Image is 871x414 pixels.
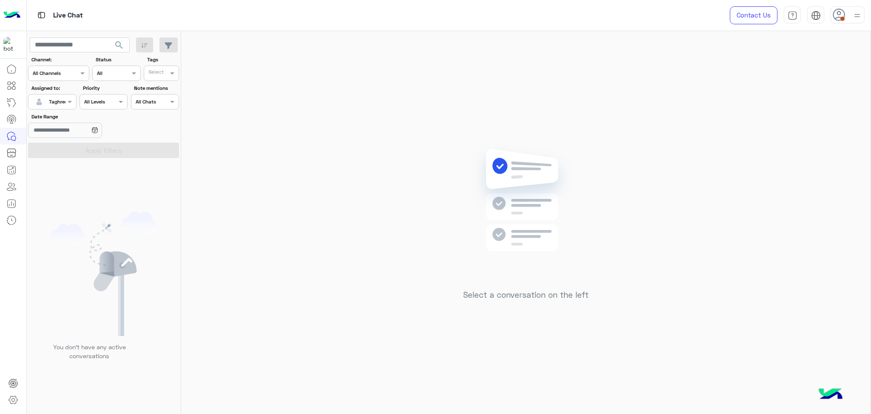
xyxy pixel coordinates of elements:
[53,10,83,21] p: Live Chat
[3,6,20,24] img: Logo
[852,10,862,21] img: profile
[464,142,587,284] img: no messages
[134,84,178,92] label: Note mentions
[96,56,139,63] label: Status
[28,143,179,158] button: Apply Filters
[730,6,777,24] a: Contact Us
[31,113,127,121] label: Date Range
[33,96,45,108] img: defaultAdmin.png
[109,37,130,56] button: search
[147,56,178,63] label: Tags
[83,84,127,92] label: Priority
[36,10,47,20] img: tab
[147,68,164,78] div: Select
[3,37,19,52] img: 1403182699927242
[114,40,124,50] span: search
[784,6,801,24] a: tab
[811,11,821,20] img: tab
[50,212,157,336] img: empty users
[31,84,75,92] label: Assigned to:
[31,56,88,63] label: Channel:
[46,342,132,361] p: You don’t have any active conversations
[788,11,797,20] img: tab
[463,290,589,300] h5: Select a conversation on the left
[816,380,845,410] img: hulul-logo.png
